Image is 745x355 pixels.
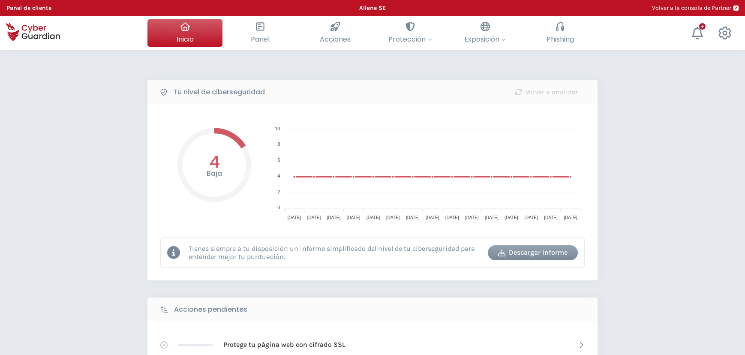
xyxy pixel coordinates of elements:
div: Descargar informe [494,247,571,258]
span: Panel [251,34,270,45]
button: Volver a analizar [501,84,591,99]
tspan: [DATE] [524,215,538,220]
button: Exposición [448,19,523,47]
button: Descargar informe [488,245,578,260]
tspan: [DATE] [366,215,380,220]
b: Tu nivel de ciberseguridad [173,87,265,97]
tspan: 8 [277,141,280,147]
b: Panel de cliente [6,4,51,12]
p: Protege tu página web con cifrado SSL [223,340,345,349]
tspan: [DATE] [485,215,499,220]
tspan: [DATE] [544,215,558,220]
a: Volver a la consola de Partner [652,3,739,12]
tspan: [DATE] [307,215,321,220]
tspan: [DATE] [288,215,301,220]
span: Inicio [177,34,194,45]
span: Phishing [547,34,574,45]
tspan: 2 [277,189,280,194]
span: Acciones [320,34,351,45]
tspan: [DATE] [564,215,577,220]
span: Exposición [464,34,506,45]
tspan: 10 [275,126,280,131]
button: Acciones [297,19,372,47]
div: + [699,23,706,30]
tspan: [DATE] [465,215,479,220]
button: Phishing [523,19,598,47]
button: Inicio [147,19,222,47]
p: Tienes siempre a tu disposición un informe simplificado del nivel de tu ciberseguridad para enten... [189,244,481,261]
b: Allane SE [359,4,386,12]
tspan: 4 [277,173,280,178]
tspan: [DATE] [386,215,400,220]
button: Panel [222,19,297,47]
button: Protección [372,19,448,47]
tspan: [DATE] [505,215,518,220]
span: Protección [388,34,432,45]
tspan: [DATE] [445,215,459,220]
tspan: 0 [277,205,280,210]
tspan: [DATE] [327,215,341,220]
tspan: [DATE] [347,215,360,220]
tspan: [DATE] [426,215,439,220]
tspan: [DATE] [406,215,420,220]
tspan: 6 [277,157,280,162]
div: Volver a analizar [508,87,585,97]
b: Acciones pendientes [174,304,247,315]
